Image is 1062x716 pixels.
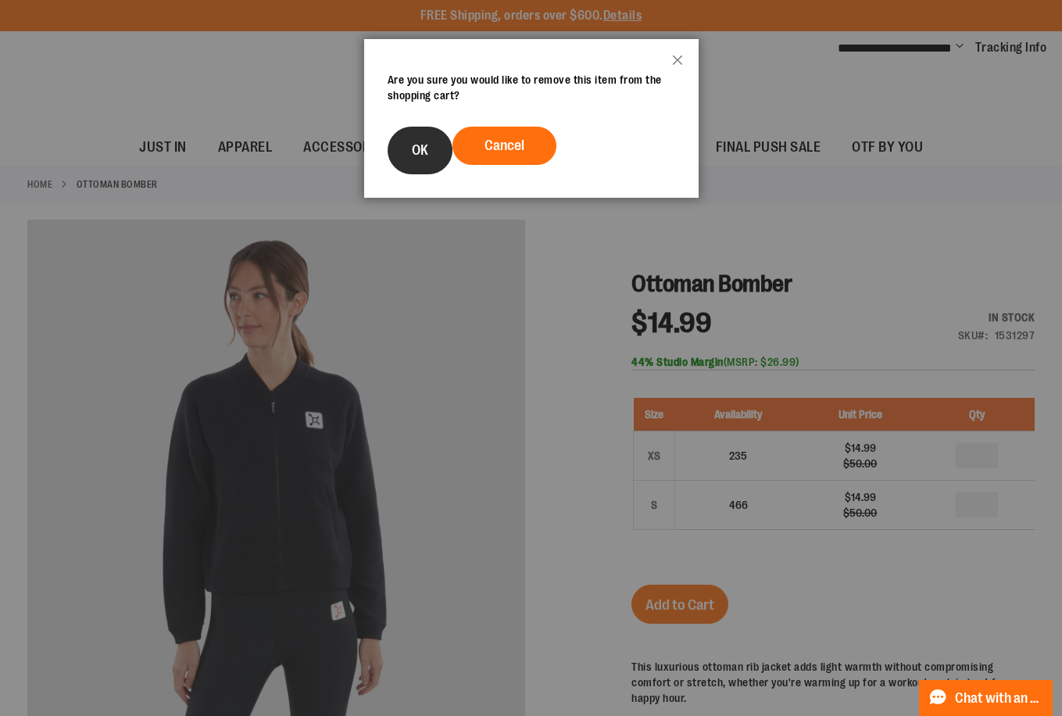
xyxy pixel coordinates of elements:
div: Are you sure you would like to remove this item from the shopping cart? [388,72,675,103]
span: OK [412,142,428,158]
button: Chat with an Expert [919,680,1053,716]
span: Cancel [485,138,524,153]
button: Cancel [452,127,556,165]
button: OK [388,127,452,174]
span: Chat with an Expert [955,691,1043,706]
